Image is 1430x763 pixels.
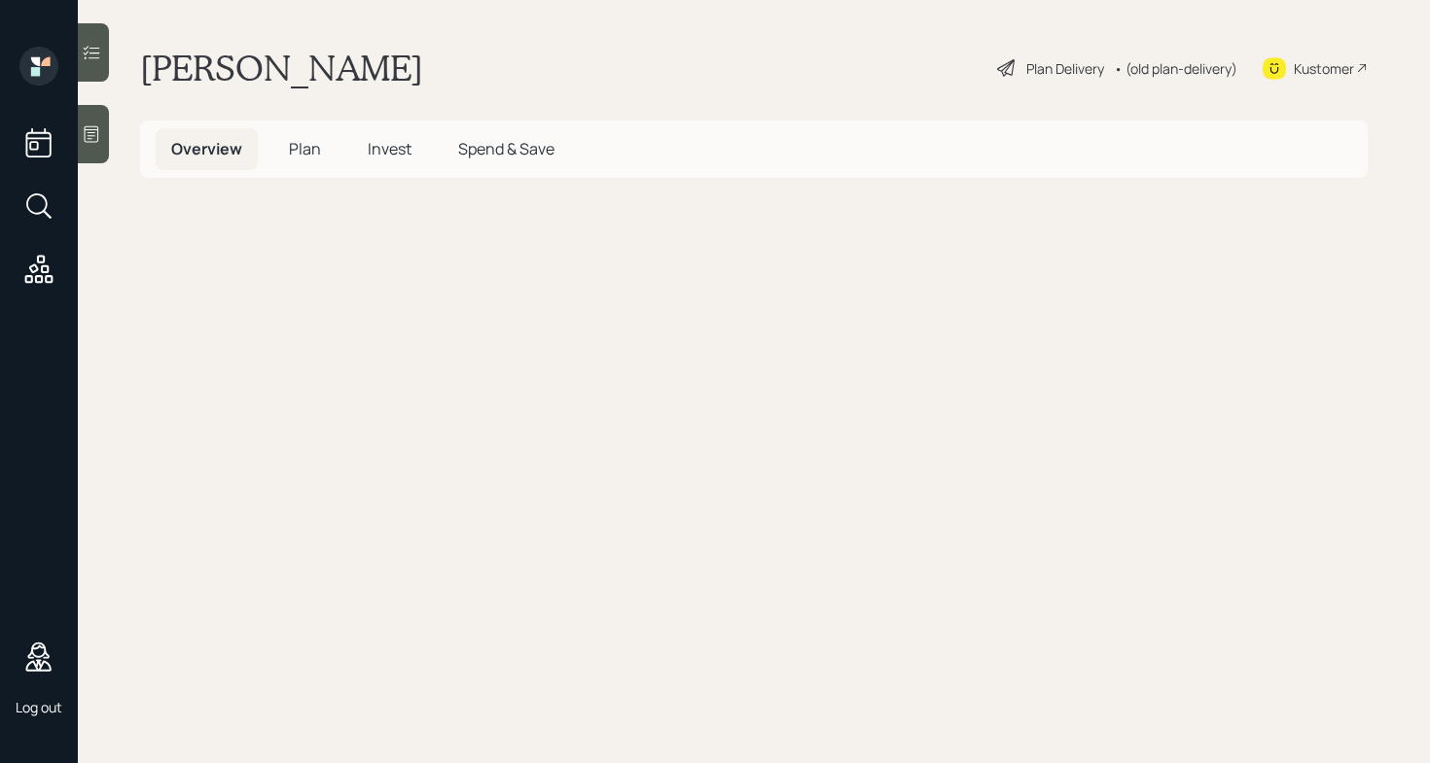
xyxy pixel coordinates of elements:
div: • (old plan-delivery) [1114,58,1237,79]
span: Invest [368,138,411,159]
div: Kustomer [1294,58,1354,79]
div: Plan Delivery [1026,58,1104,79]
div: Log out [16,698,62,716]
span: Plan [289,138,321,159]
h1: [PERSON_NAME] [140,47,423,89]
span: Spend & Save [458,138,554,159]
span: Overview [171,138,242,159]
